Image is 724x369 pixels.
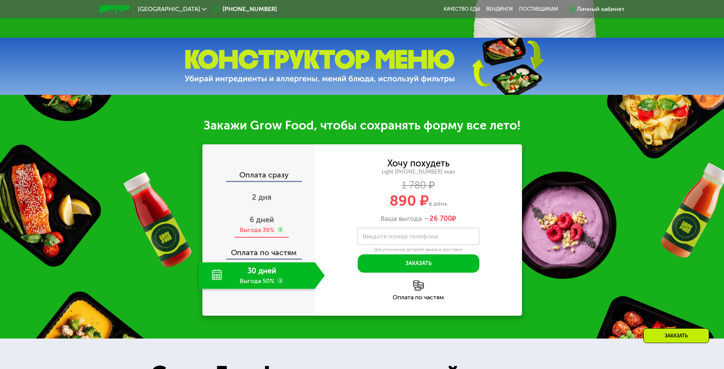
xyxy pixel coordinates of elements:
[240,226,274,234] div: Выгода 39%
[363,234,438,238] label: Введите номер телефона
[430,215,456,223] span: ₽
[138,6,200,12] span: [GEOGRAPHIC_DATA]
[486,6,513,12] a: Вендинги
[577,5,625,14] div: Личный кабинет
[203,171,315,181] div: Оплата сразу
[358,247,479,253] div: Для уточнения деталей заказа и доставки
[315,215,522,223] div: Ваша выгода —
[430,214,452,223] span: 26 700
[519,6,558,12] div: поставщикам
[315,169,522,176] div: Light [PHONE_NUMBER] ккал
[643,328,709,343] div: Заказать
[390,192,429,209] span: 890 ₽
[315,181,522,190] div: 1 780 ₽
[250,215,274,224] span: 6 дней
[444,6,480,12] a: Качество еды
[429,200,447,207] span: в день
[210,5,277,14] a: [PHONE_NUMBER]
[252,193,272,202] span: 2 дня
[315,294,522,300] div: Оплата по частям
[358,254,479,273] button: Заказать
[387,159,450,168] div: Хочу похудеть
[203,241,315,259] div: Оплата по частям
[413,280,424,291] img: l6xcnZfty9opOoJh.png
